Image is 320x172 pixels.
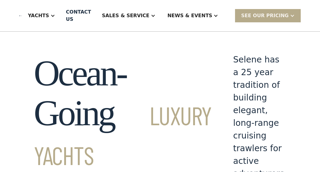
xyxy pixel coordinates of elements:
div: SEE Our Pricing [241,12,289,19]
div: Sales & Service [102,12,149,19]
div: SEE Our Pricing [235,9,301,22]
div: News & EVENTS [168,12,212,19]
div: Contact US [66,8,91,23]
div: News & EVENTS [162,4,224,28]
span: Luxury Yachts [34,100,212,170]
div: Yachts [28,12,49,19]
div: Sales & Service [96,4,161,28]
div: Yachts [22,4,61,28]
img: logo [19,15,22,16]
